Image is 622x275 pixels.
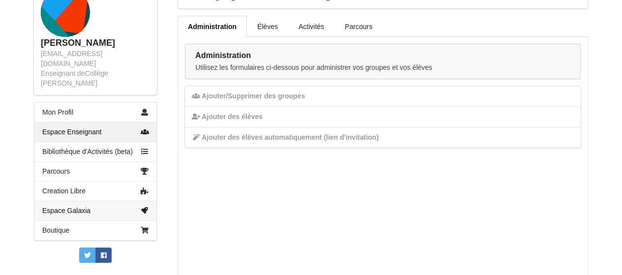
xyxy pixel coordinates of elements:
[247,16,288,36] a: Élèves
[41,37,150,49] div: [PERSON_NAME]
[185,86,581,106] div: Ajouter/Supprimer des groupes
[34,122,156,142] a: Espace Enseignant
[34,181,156,201] a: Creation Libre
[185,127,581,148] div: Ajouter des élèves automatiquement (lien d'invitation)
[34,220,156,240] a: Boutique
[41,68,150,88] div: Enseignant de Collège [PERSON_NAME]
[195,62,570,72] p: Utilisez les formulaires ci-dessous pour administrer vos groupes et vos élèves
[34,201,156,220] a: Espace Galaxia
[178,16,247,37] a: Administration
[34,142,156,161] a: Bibliothèque d'Activités (beta)
[195,51,570,61] div: Administration
[41,49,150,68] div: [EMAIL_ADDRESS][DOMAIN_NAME]
[288,16,334,36] a: Activités
[185,106,581,127] div: Ajouter des élèves
[34,102,156,122] a: Mon Profil
[334,16,383,36] a: Parcours
[34,161,156,181] a: Parcours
